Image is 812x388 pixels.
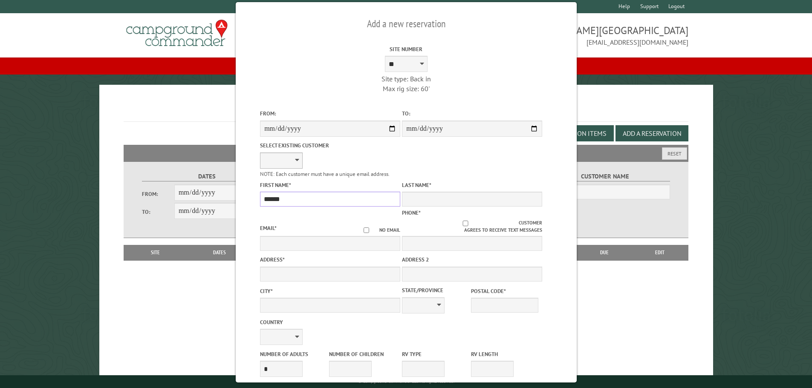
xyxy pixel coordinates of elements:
label: Last Name [402,181,542,189]
small: NOTE: Each customer must have a unique email address. [260,170,390,178]
button: Add a Reservation [616,125,688,141]
div: Max rig size: 60' [336,84,476,93]
button: Edit Add-on Items [540,125,614,141]
label: Email [260,224,277,232]
label: Phone [402,209,421,216]
label: From: [142,190,174,198]
label: State/Province [402,286,469,294]
label: Customer Name [540,172,670,181]
label: To: [402,109,542,118]
label: Dates [142,172,272,181]
label: City [260,287,400,295]
label: Site Number [336,45,476,53]
small: © Campground Commander LLC. All rights reserved. [358,379,454,384]
label: Address 2 [402,256,542,264]
label: Number of Children [329,350,396,358]
div: Site type: Back in [336,74,476,83]
th: Edit [631,245,689,260]
label: Select existing customer [260,141,400,149]
h2: Filters [124,145,689,161]
h2: Add a new reservation [260,16,552,32]
th: Due [578,245,631,260]
h1: Reservations [124,98,689,122]
label: RV Length [471,350,538,358]
label: No email [353,227,400,234]
label: To: [142,208,174,216]
label: From: [260,109,400,118]
label: Customer agrees to receive text messages [402,219,542,234]
th: Dates [183,245,256,260]
label: Postal Code [471,287,538,295]
label: Address [260,256,400,264]
th: Site [128,245,183,260]
img: Campground Commander [124,17,230,50]
input: No email [353,227,379,233]
label: RV Type [402,350,469,358]
label: Country [260,318,400,326]
label: Number of Adults [260,350,327,358]
input: Customer agrees to receive text messages [412,221,519,226]
button: Reset [662,147,687,160]
label: First Name [260,181,400,189]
